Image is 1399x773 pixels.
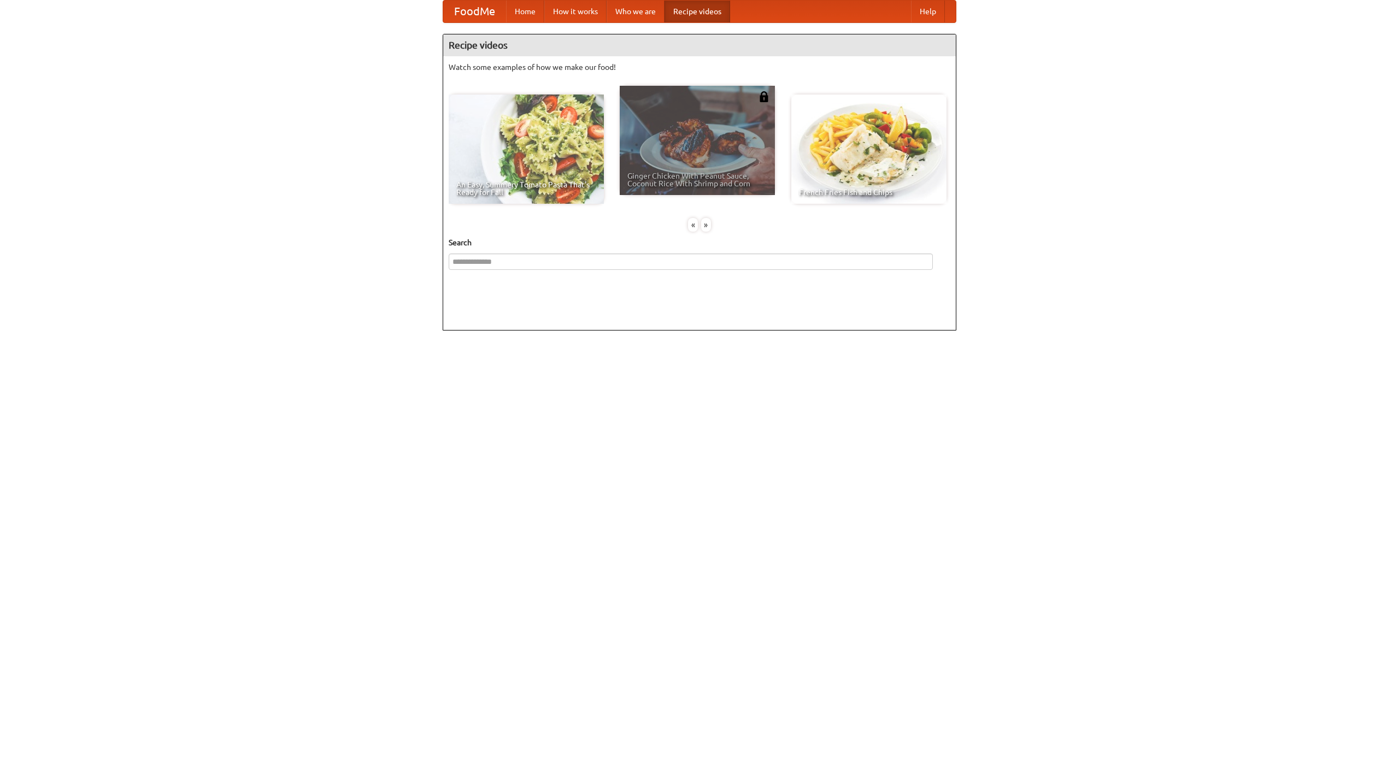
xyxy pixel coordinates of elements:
[665,1,730,22] a: Recipe videos
[607,1,665,22] a: Who we are
[506,1,544,22] a: Home
[443,34,956,56] h4: Recipe videos
[443,1,506,22] a: FoodMe
[701,218,711,232] div: »
[911,1,945,22] a: Help
[449,62,950,73] p: Watch some examples of how we make our food!
[456,181,596,196] span: An Easy, Summery Tomato Pasta That's Ready for Fall
[759,91,769,102] img: 483408.png
[544,1,607,22] a: How it works
[799,188,939,196] span: French Fries Fish and Chips
[449,95,604,204] a: An Easy, Summery Tomato Pasta That's Ready for Fall
[449,237,950,248] h5: Search
[791,95,947,204] a: French Fries Fish and Chips
[688,218,698,232] div: «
